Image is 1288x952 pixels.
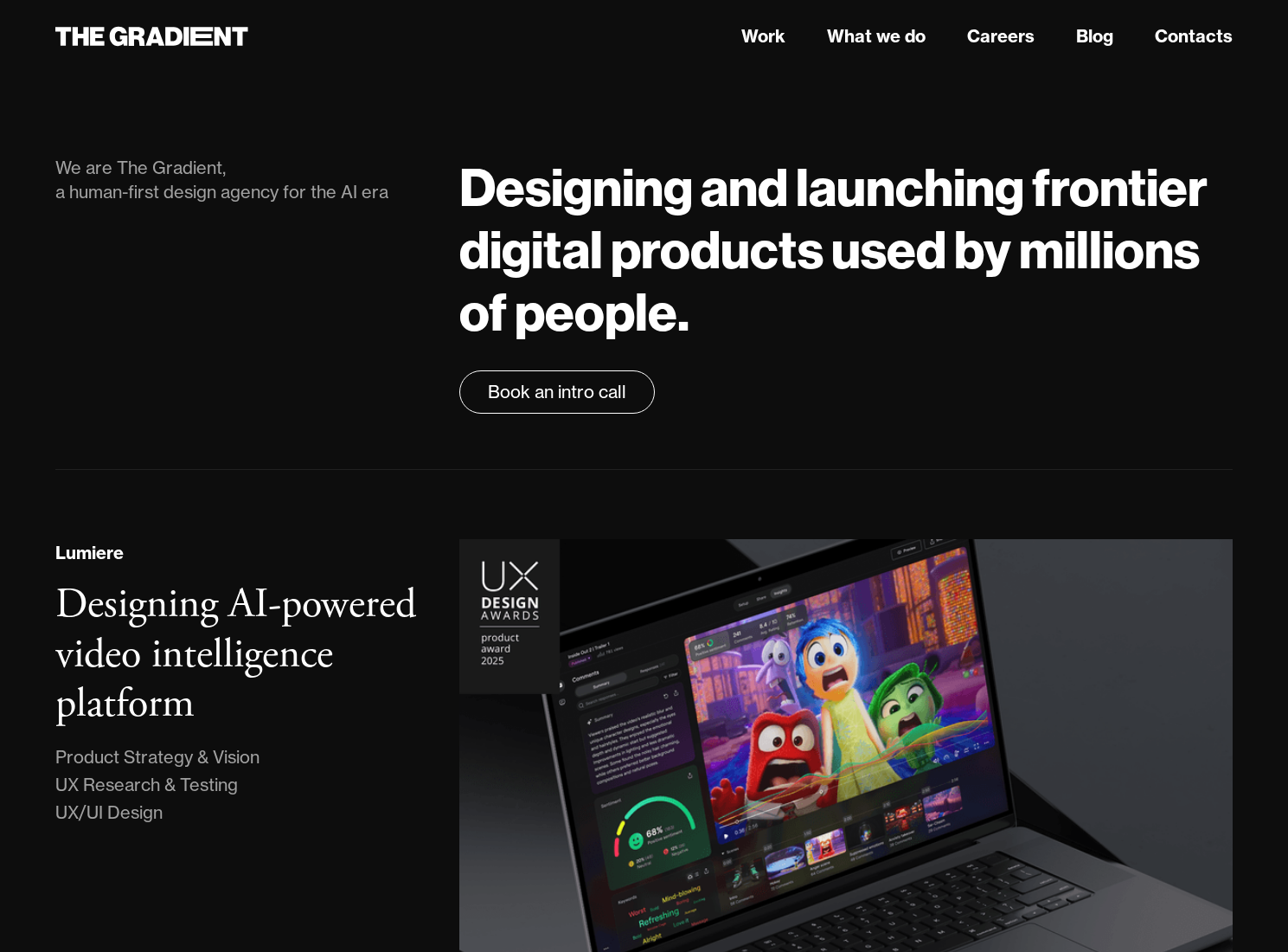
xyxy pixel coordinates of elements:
h1: Designing and launching frontier digital products used by millions of people. [459,156,1233,343]
a: Contacts [1155,23,1233,49]
h3: Designing AI-powered video intelligence platform [55,578,416,730]
a: Book an intro call [459,370,655,414]
div: We are The Gradient, a human-first design agency for the AI era [55,156,425,204]
a: What we do [827,23,926,49]
a: Blog [1076,23,1113,49]
a: Work [741,23,785,49]
div: Product Strategy & Vision UX Research & Testing UX/UI Design [55,743,260,827]
a: Careers [967,23,1035,49]
div: Lumiere [55,540,124,566]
